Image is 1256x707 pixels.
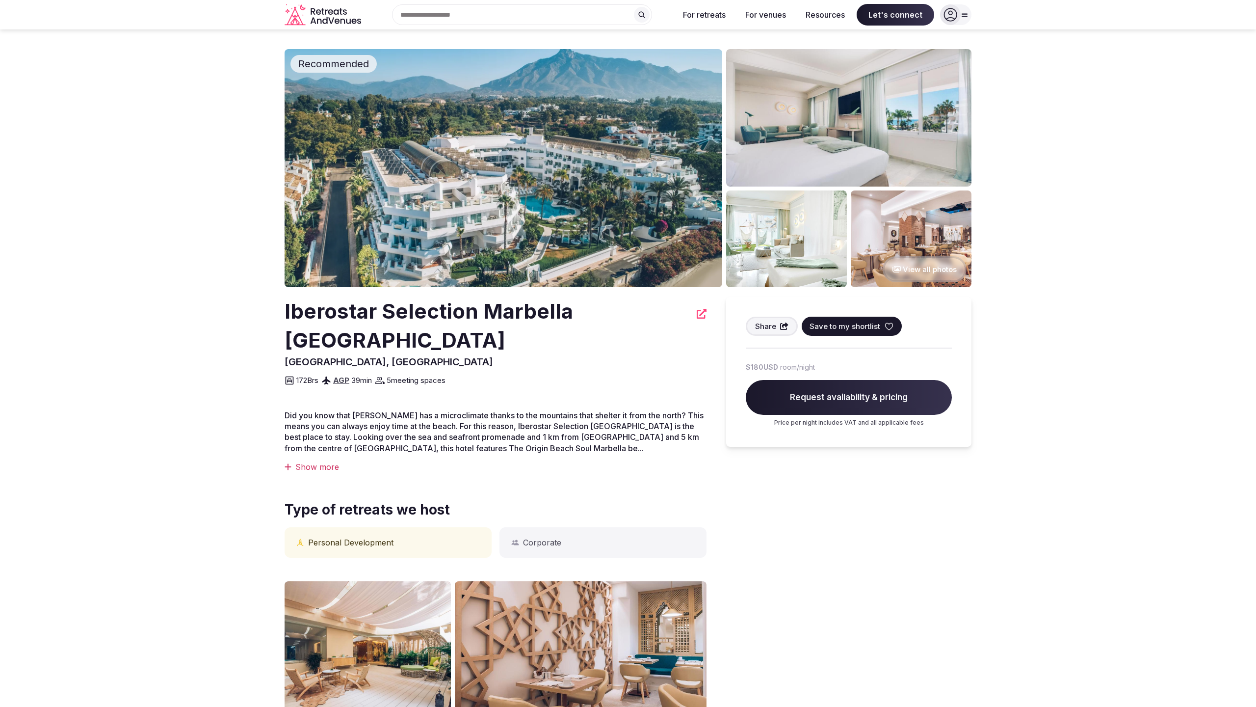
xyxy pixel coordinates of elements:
[285,49,722,287] img: Venue cover photo
[780,362,815,372] span: room/night
[333,376,349,385] a: AGP
[675,4,733,26] button: For retreats
[746,380,952,415] span: Request availability & pricing
[285,356,493,368] span: [GEOGRAPHIC_DATA], [GEOGRAPHIC_DATA]
[285,4,363,26] svg: Retreats and Venues company logo
[802,317,902,336] button: Save to my shortlist
[285,410,704,453] span: Did you know that [PERSON_NAME] has a microclimate thanks to the mountains that shelter it from t...
[726,49,971,187] img: Venue gallery photo
[857,4,934,26] span: Let's connect
[726,190,847,287] img: Venue gallery photo
[294,57,373,71] span: Recommended
[296,539,304,546] button: Physical and mental health icon tooltip
[285,297,691,355] h2: Iberostar Selection Marbella [GEOGRAPHIC_DATA]
[755,321,776,331] span: Share
[746,419,952,427] p: Price per night includes VAT and all applicable fees
[290,55,377,73] div: Recommended
[798,4,853,26] button: Resources
[810,321,880,331] span: Save to my shortlist
[296,375,318,385] span: 172 Brs
[285,500,706,519] span: Type of retreats we host
[285,462,706,472] div: Show more
[737,4,794,26] button: For venues
[851,190,971,287] img: Venue gallery photo
[883,256,967,282] button: View all photos
[746,317,798,336] button: Share
[511,539,519,546] button: Social and business icon tooltip
[351,375,372,385] span: 39 min
[285,4,363,26] a: Visit the homepage
[746,362,778,372] span: $180 USD
[387,375,445,385] span: 5 meeting spaces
